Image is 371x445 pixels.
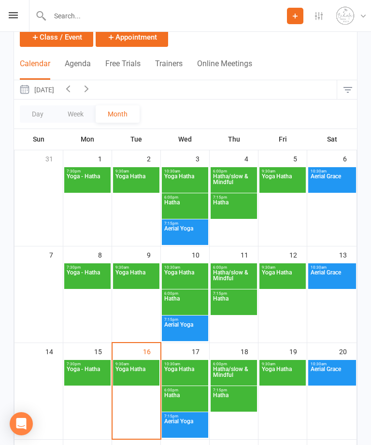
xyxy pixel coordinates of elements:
div: Open Intercom Messenger [10,412,33,435]
span: 6:00pm [213,362,255,366]
span: Aerial Grace [310,270,354,287]
span: Yoga - Hatha [66,173,109,191]
span: 10:30am [164,169,206,173]
span: Aerial Grace [310,173,354,191]
span: 9:30am [261,169,304,173]
span: Aerial Grace [310,366,354,384]
div: 7 [49,246,63,262]
div: 16 [143,343,160,359]
div: 9 [147,246,160,262]
span: 7:15pm [213,195,255,200]
button: Appointment [96,27,168,47]
span: 9:30am [261,362,304,366]
div: 3 [196,150,209,166]
span: 10:30am [310,265,354,270]
span: 7:15pm [164,317,206,322]
input: Search... [47,9,287,23]
span: 7:30pm [66,362,109,366]
span: Aerial Yoga [164,418,206,436]
div: 17 [192,343,209,359]
span: Hatha/slow & Mindful [213,270,255,287]
span: Yoga - Hatha [66,270,109,287]
th: Wed [161,129,210,149]
button: Month [96,105,140,123]
th: Sat [307,129,357,149]
span: Yoga Hatha [261,270,304,287]
button: Agenda [65,59,91,80]
span: 6:00pm [213,265,255,270]
th: Tue [112,129,161,149]
span: Yoga Hatha [115,270,157,287]
div: 15 [94,343,112,359]
img: thumb_image1710331179.png [335,6,355,26]
button: Day [20,105,56,123]
span: 7:30pm [66,169,109,173]
th: Thu [210,129,258,149]
span: Yoga Hatha [261,366,304,384]
span: Hatha [164,296,206,313]
th: Mon [63,129,112,149]
span: 9:30am [261,265,304,270]
span: Yoga - Hatha [66,366,109,384]
button: Online Meetings [197,59,252,80]
span: 6:00pm [213,169,255,173]
span: 7:15pm [164,221,206,226]
div: 13 [339,246,357,262]
span: Hatha [164,200,206,217]
span: Yoga Hatha [261,173,304,191]
div: 1 [98,150,112,166]
span: 7:15pm [213,291,255,296]
span: Hatha/slow & Mindful [213,366,255,384]
span: Yoga Hatha [115,173,157,191]
button: Class / Event [20,27,93,47]
span: 9:30am [115,169,157,173]
span: Aerial Yoga [164,226,206,243]
button: Calendar [20,59,50,80]
div: 10 [192,246,209,262]
span: Yoga Hatha [164,173,206,191]
div: 4 [244,150,258,166]
span: Hatha [213,296,255,313]
button: Free Trials [105,59,141,80]
div: 31 [45,150,63,166]
span: Hatha [213,392,255,410]
button: [DATE] [14,80,59,99]
span: Yoga Hatha [115,366,157,384]
span: 10:30am [310,362,354,366]
div: 12 [289,246,307,262]
span: 10:30am [310,169,354,173]
span: Hatha [213,200,255,217]
span: 6:00pm [164,388,206,392]
span: 7:30pm [66,265,109,270]
div: 6 [343,150,357,166]
div: 18 [241,343,258,359]
span: Aerial Yoga [164,322,206,339]
div: 2 [147,150,160,166]
th: Fri [258,129,307,149]
button: Trainers [155,59,183,80]
th: Sun [14,129,63,149]
button: Week [56,105,96,123]
span: Hatha [164,392,206,410]
div: 11 [241,246,258,262]
div: 8 [98,246,112,262]
span: 7:15pm [164,414,206,418]
span: Hatha/slow & Mindful [213,173,255,191]
span: Yoga Hatha [164,366,206,384]
div: 20 [339,343,357,359]
span: 9:30am [115,362,157,366]
span: Yoga Hatha [164,270,206,287]
span: 6:00pm [164,195,206,200]
span: 7:15pm [213,388,255,392]
span: 10:30am [164,265,206,270]
span: 10:30am [164,362,206,366]
div: 14 [45,343,63,359]
span: 6:00pm [164,291,206,296]
span: 9:30am [115,265,157,270]
div: 19 [289,343,307,359]
div: 5 [293,150,307,166]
